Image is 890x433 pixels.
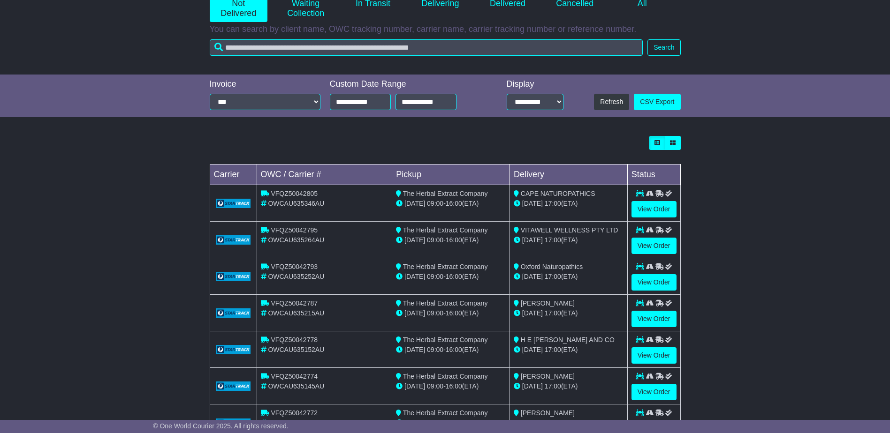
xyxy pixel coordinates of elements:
[545,309,561,317] span: 17:00
[522,200,543,207] span: [DATE]
[446,419,462,426] span: 16:00
[396,345,506,355] div: - (ETA)
[268,273,324,280] span: OWCAU635252AU
[427,200,443,207] span: 09:00
[522,309,543,317] span: [DATE]
[268,309,324,317] span: OWCAU635215AU
[514,235,624,245] div: (ETA)
[404,309,425,317] span: [DATE]
[271,226,318,234] span: VFQZ50042795
[446,200,462,207] span: 16:00
[210,24,681,35] p: You can search by client name, OWC tracking number, carrier name, carrier tracking number or refe...
[647,39,680,56] button: Search
[446,273,462,280] span: 16:00
[268,236,324,244] span: OWCAU635264AU
[545,382,561,390] span: 17:00
[510,164,627,185] td: Delivery
[521,336,615,343] span: H E [PERSON_NAME] AND CO
[521,373,575,380] span: [PERSON_NAME]
[514,272,624,282] div: (ETA)
[545,236,561,244] span: 17:00
[522,236,543,244] span: [DATE]
[522,273,543,280] span: [DATE]
[271,336,318,343] span: VFQZ50042778
[216,418,251,428] img: GetCarrierServiceLogo
[594,94,629,110] button: Refresh
[404,419,425,426] span: [DATE]
[631,384,677,400] a: View Order
[403,190,488,197] span: The Herbal Extract Company
[631,274,677,291] a: View Order
[403,226,488,234] span: The Herbal Extract Company
[631,238,677,254] a: View Order
[392,164,510,185] td: Pickup
[404,382,425,390] span: [DATE]
[427,419,443,426] span: 09:00
[396,235,506,245] div: - (ETA)
[427,309,443,317] span: 09:00
[521,190,595,197] span: CAPE NATUROPATHICS
[404,236,425,244] span: [DATE]
[427,236,443,244] span: 09:00
[403,299,488,307] span: The Herbal Extract Company
[257,164,392,185] td: OWC / Carrier #
[403,409,488,417] span: The Herbal Extract Company
[403,263,488,270] span: The Herbal Extract Company
[396,418,506,428] div: - (ETA)
[396,272,506,282] div: - (ETA)
[404,200,425,207] span: [DATE]
[271,263,318,270] span: VFQZ50042793
[271,409,318,417] span: VFQZ50042772
[216,345,251,354] img: GetCarrierServiceLogo
[631,311,677,327] a: View Order
[396,381,506,391] div: - (ETA)
[268,346,324,353] span: OWCAU635152AU
[396,199,506,209] div: - (ETA)
[268,200,324,207] span: OWCAU635346AU
[514,409,575,426] span: [PERSON_NAME] MURWILLUMBAH
[446,346,462,353] span: 16:00
[403,336,488,343] span: The Herbal Extract Company
[446,236,462,244] span: 16:00
[545,346,561,353] span: 17:00
[404,273,425,280] span: [DATE]
[216,272,251,281] img: GetCarrierServiceLogo
[521,263,583,270] span: Oxford Naturopathics
[216,199,251,208] img: GetCarrierServiceLogo
[522,382,543,390] span: [DATE]
[514,308,624,318] div: (ETA)
[268,419,324,426] span: OWCAU635142AU
[446,309,462,317] span: 16:00
[216,381,251,391] img: GetCarrierServiceLogo
[545,273,561,280] span: 17:00
[271,373,318,380] span: VFQZ50042774
[210,79,320,90] div: Invoice
[153,422,289,430] span: © One World Courier 2025. All rights reserved.
[271,299,318,307] span: VFQZ50042787
[427,273,443,280] span: 09:00
[521,299,575,307] span: [PERSON_NAME]
[631,347,677,364] a: View Order
[268,382,324,390] span: OWCAU635145AU
[427,346,443,353] span: 09:00
[403,373,488,380] span: The Herbal Extract Company
[514,345,624,355] div: (ETA)
[404,346,425,353] span: [DATE]
[210,164,257,185] td: Carrier
[507,79,563,90] div: Display
[396,308,506,318] div: - (ETA)
[627,164,680,185] td: Status
[446,382,462,390] span: 16:00
[427,382,443,390] span: 09:00
[216,308,251,318] img: GetCarrierServiceLogo
[514,199,624,209] div: (ETA)
[271,190,318,197] span: VFQZ50042805
[216,235,251,245] img: GetCarrierServiceLogo
[521,226,618,234] span: VITAWELL WELLNESS PTY LTD
[522,346,543,353] span: [DATE]
[514,381,624,391] div: (ETA)
[545,200,561,207] span: 17:00
[631,201,677,217] a: View Order
[330,79,480,90] div: Custom Date Range
[634,94,680,110] a: CSV Export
